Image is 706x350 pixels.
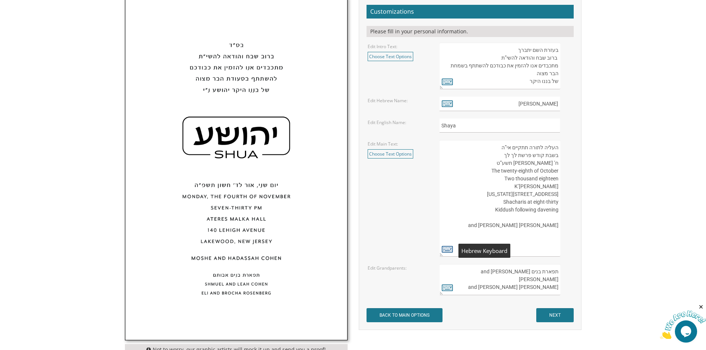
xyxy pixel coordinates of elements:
label: Edit English Name: [368,119,406,126]
textarea: בעזרת השם יתברך We would be honored to have you join us at the Seudas Bar Mitzvah of our dear son [440,43,560,89]
input: NEXT [536,308,574,322]
textarea: תפארת בנים [PERSON_NAME] and [PERSON_NAME] [PERSON_NAME] and [PERSON_NAME] [440,264,560,295]
div: Please fill in your personal information. [367,26,574,37]
a: Choose Text Options [368,149,413,159]
label: Edit Hebrew Name: [368,97,408,104]
label: Edit Main Text: [368,141,398,147]
label: Edit Intro Text: [368,43,397,50]
a: Choose Text Options [368,52,413,61]
h2: Customizations [367,5,574,19]
iframe: chat widget [660,304,706,339]
label: Edit Grandparents: [368,265,407,271]
textarea: העליה לתורה תתקיים אי”ה בשבת קודש פרשת לך לך ח’ [PERSON_NAME] תשע”ט The twenty-eighth of October ... [440,140,560,257]
input: BACK TO MAIN OPTIONS [367,308,443,322]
